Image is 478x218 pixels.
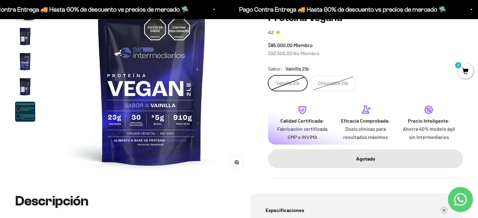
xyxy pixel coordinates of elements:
[402,125,455,141] p: Ahorra 40% modelo ágil sin intermediarios
[268,29,463,36] a: 4.24.2 de 5.0 estrellas
[268,65,283,73] legend: Sabor:
[15,26,35,48] button: Ir al artículo 3
[268,149,463,168] button: Agotado
[15,102,35,124] button: Ir al artículo 6
[15,26,35,46] img: Proteína Vegana
[341,118,390,124] strong: Eficacia Comprobada:
[15,51,35,73] button: Ir al artículo 4
[454,61,462,69] mark: 0
[408,118,450,124] strong: Precio Inteligente:
[15,77,35,98] button: Ir al artículo 5
[268,29,274,36] span: 4.2
[234,4,442,14] p: Pago Contra Entrega 🚚 Hasta 60% de descuento vs precios de mercado 🛸
[280,118,324,124] strong: Calidad Certificada:
[15,51,35,72] img: Proteína Vegana
[15,102,35,122] img: Proteína Vegana
[339,125,392,141] p: Dosis clínicas para resultados máximos
[268,50,292,56] span: $93.500,00
[458,68,473,75] a: 0
[266,206,304,214] span: Especificaciones
[285,65,309,73] span: Vainilla 2lb
[268,42,293,48] span: $85.000,00
[276,125,329,141] p: Fabricación certificada GMP e INVIMA
[15,194,228,209] h2: Descripción
[294,42,313,48] span: Miembro
[293,50,320,56] span: No Miembro
[281,155,450,163] div: Agotado
[15,77,35,97] img: Proteína Vegana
